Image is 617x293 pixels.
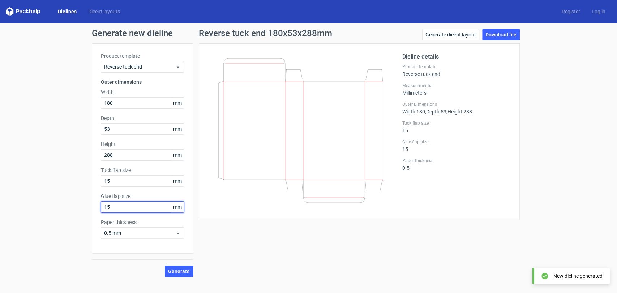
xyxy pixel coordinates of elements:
[104,63,175,70] span: Reverse tuck end
[556,8,586,15] a: Register
[92,29,526,38] h1: Generate new dieline
[402,83,511,96] div: Millimeters
[402,64,511,70] label: Product template
[52,8,82,15] a: Dielines
[402,102,511,107] label: Outer Dimensions
[101,78,184,86] h3: Outer dimensions
[402,52,511,61] h2: Dieline details
[101,193,184,200] label: Glue flap size
[101,167,184,174] label: Tuck flap size
[425,109,446,115] span: , Depth : 53
[553,272,603,280] div: New dieline generated
[101,89,184,96] label: Width
[101,115,184,122] label: Depth
[168,269,190,274] span: Generate
[171,98,184,108] span: mm
[586,8,611,15] a: Log in
[104,229,175,237] span: 0.5 mm
[402,120,511,133] div: 15
[402,158,511,171] div: 0.5
[171,150,184,160] span: mm
[446,109,472,115] span: , Height : 288
[402,64,511,77] div: Reverse tuck end
[402,109,425,115] span: Width : 180
[171,124,184,134] span: mm
[422,29,479,40] a: Generate diecut layout
[402,139,511,152] div: 15
[171,202,184,212] span: mm
[402,120,511,126] label: Tuck flap size
[101,141,184,148] label: Height
[402,139,511,145] label: Glue flap size
[171,176,184,186] span: mm
[101,219,184,226] label: Paper thickness
[101,52,184,60] label: Product template
[199,29,332,38] h1: Reverse tuck end 180x53x288mm
[402,83,511,89] label: Measurements
[482,29,520,40] a: Download file
[82,8,126,15] a: Diecut layouts
[165,266,193,277] button: Generate
[402,158,511,164] label: Paper thickness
